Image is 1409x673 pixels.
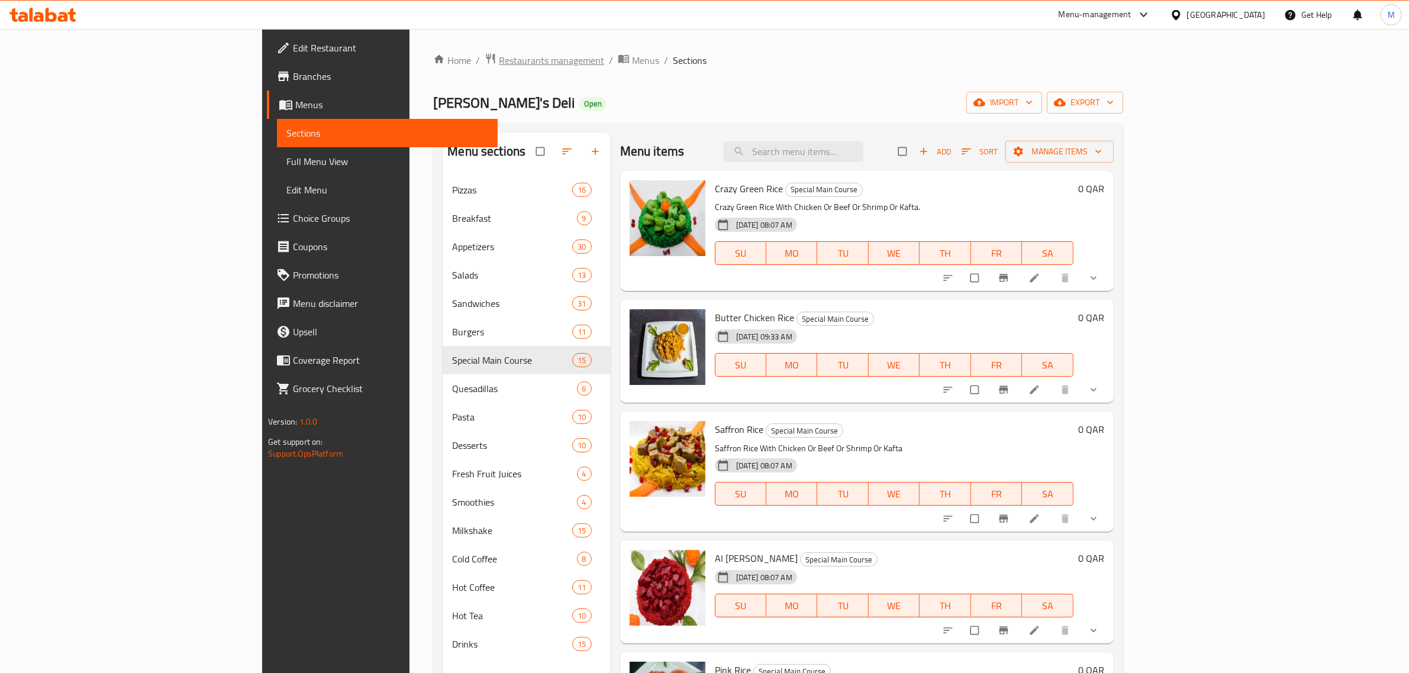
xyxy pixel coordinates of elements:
[822,245,863,262] span: TU
[1047,92,1123,114] button: export
[715,594,766,617] button: SU
[1022,594,1073,617] button: SA
[572,296,591,310] div: items
[452,325,572,339] span: Burgers
[869,594,920,617] button: WE
[452,637,572,651] span: Drinks
[452,552,576,566] div: Cold Coffee
[452,495,576,509] div: Smoothies
[1015,144,1104,159] span: Manage items
[267,90,498,119] a: Menus
[443,460,610,488] div: Fresh Fruit Juices4
[443,318,610,346] div: Burgers11
[720,486,762,503] span: SU
[452,211,576,225] span: Breakfast
[554,138,582,164] span: Sort sections
[443,346,610,374] div: Special Main Course15
[572,580,591,594] div: items
[976,486,1017,503] span: FR
[731,460,797,471] span: [DATE] 08:07 AM
[573,270,591,281] span: 13
[577,381,592,396] div: items
[443,171,610,663] nav: Menu sections
[577,552,592,566] div: items
[920,241,970,265] button: TH
[573,412,591,423] span: 10
[1187,8,1265,21] div: [GEOGRAPHIC_DATA]
[771,245,812,262] span: MO
[715,200,1073,215] p: Crazy Green Rice With Chicken Or Beef Or Shrimp Or Kafta.
[630,309,705,385] img: Butter Chicken Rice
[452,580,572,594] span: Hot Coffee
[433,89,575,116] span: [PERSON_NAME]'s Deli
[572,183,591,197] div: items
[715,441,1073,456] p: Saffron Rice With Chicken Or Beef Or Shrimp Or Kafta
[452,467,576,481] div: Fresh Fruit Juices
[268,446,343,461] a: Support.OpsPlatform
[976,245,1017,262] span: FR
[443,232,610,261] div: Appetizers30
[873,486,915,503] span: WE
[286,126,488,140] span: Sections
[293,325,488,339] span: Upsell
[443,176,610,204] div: Pizzas16
[963,507,988,530] span: Select to update
[579,99,607,109] span: Open
[1028,272,1043,284] a: Edit menu item
[286,154,488,169] span: Full Menu View
[715,482,766,506] button: SU
[720,357,762,374] span: SU
[267,374,498,403] a: Grocery Checklist
[1022,482,1073,506] button: SA
[817,353,868,377] button: TU
[919,145,951,158] span: Add
[935,506,963,532] button: sort-choices
[452,183,572,197] span: Pizzas
[573,298,591,309] span: 31
[785,183,863,197] div: Special Main Course
[452,410,572,424] span: Pasta
[1088,384,1100,396] svg: Show Choices
[971,482,1022,506] button: FR
[817,594,868,617] button: TU
[1005,141,1114,163] button: Manage items
[452,438,572,452] span: Desserts
[1078,309,1104,326] h6: 0 QAR
[869,353,920,377] button: WE
[771,597,812,614] span: MO
[268,414,297,429] span: Version:
[1027,597,1068,614] span: SA
[715,549,798,567] span: Al [PERSON_NAME]
[916,143,954,161] span: Add item
[766,241,817,265] button: MO
[1059,8,1131,22] div: Menu-management
[891,140,916,163] span: Select section
[817,241,868,265] button: TU
[731,572,797,583] span: [DATE] 08:07 AM
[573,639,591,650] span: 15
[499,53,604,67] span: Restaurants management
[715,309,794,326] span: Butter Chicken Rice
[572,438,591,452] div: items
[822,597,863,614] span: TU
[443,431,610,460] div: Desserts10
[452,609,572,623] span: Hot Tea
[873,597,915,614] span: WE
[1022,241,1073,265] button: SA
[715,353,766,377] button: SU
[1028,513,1043,525] a: Edit menu item
[715,420,763,438] span: Saffron Rice
[935,377,963,403] button: sort-choices
[573,582,591,593] span: 11
[578,468,591,480] span: 4
[573,326,591,338] span: 11
[991,377,1019,403] button: Branch-specific-item
[954,143,1005,161] span: Sort items
[577,211,592,225] div: items
[963,267,988,289] span: Select to update
[971,241,1022,265] button: FR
